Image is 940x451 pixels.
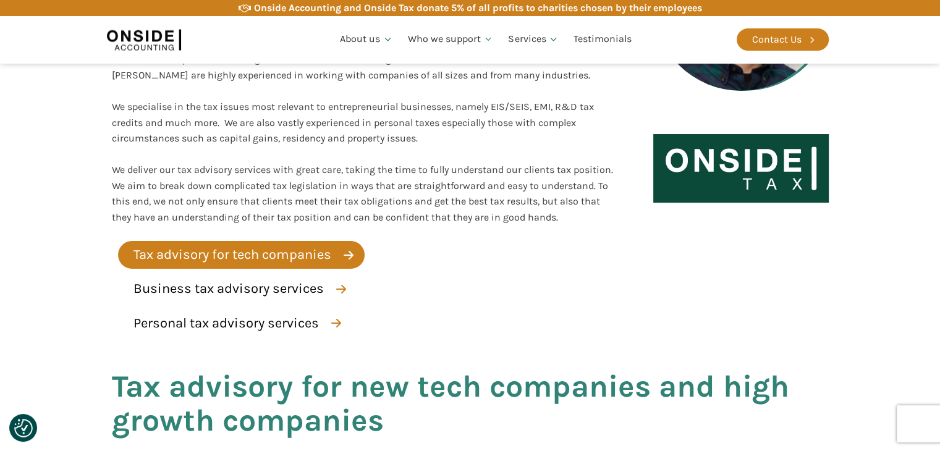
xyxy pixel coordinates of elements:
[118,275,357,303] a: Business tax advisory services
[112,101,594,144] span: We specialise in the tax issues most relevant to entrepreneurial businesses, namely EIS/SEIS, EMI...
[14,419,33,437] button: Consent Preferences
[501,19,566,61] a: Services
[566,19,639,61] a: Testimonials
[133,278,324,300] div: Business tax advisory services
[118,310,352,337] a: Personal tax advisory services
[118,241,365,269] a: Tax advisory for tech companies
[107,25,181,54] img: Onside Accounting
[112,164,613,223] span: We deliver our tax advisory services with great care, taking the time to fully understand our cli...
[14,419,33,437] img: Revisit consent button
[400,19,501,61] a: Who we support
[133,313,319,334] div: Personal tax advisory services
[752,32,802,48] div: Contact Us
[737,28,829,51] a: Contact Us
[332,19,400,61] a: About us
[133,244,331,266] div: Tax advisory for tech companies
